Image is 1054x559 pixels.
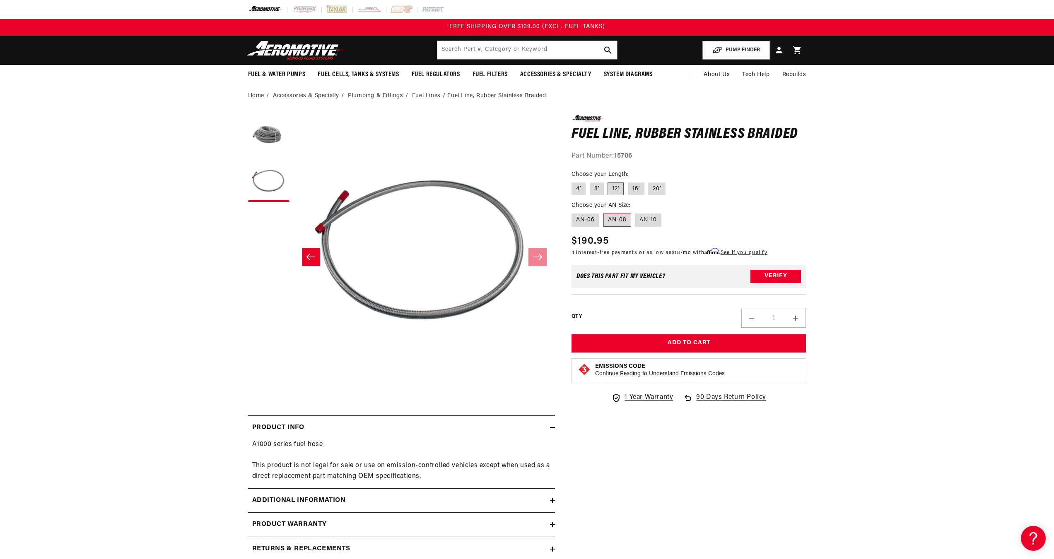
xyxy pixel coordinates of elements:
[672,250,680,255] span: $18
[572,249,767,257] p: 4 interest-free payments or as low as /mo with .
[449,24,605,30] span: FREE SHIPPING OVER $109.00 (EXCL. FUEL TANKS)
[473,70,508,79] span: Fuel Filters
[702,41,770,60] button: PUMP FINDER
[742,70,769,79] span: Tech Help
[245,41,348,60] img: Aeromotive
[696,392,766,411] span: 90 Days Return Policy
[697,65,736,85] a: About Us
[405,65,466,84] summary: Fuel Regulators
[572,334,806,353] button: Add to Cart
[683,392,766,411] a: 90 Days Return Policy
[590,182,604,196] label: 8'
[437,41,617,59] input: Search by Part Number, Category or Keyword
[528,248,547,266] button: Slide right
[603,214,631,227] label: AN-08
[628,182,644,196] label: 16'
[611,392,673,403] a: 1 Year Warranty
[625,392,673,403] span: 1 Year Warranty
[750,270,801,283] button: Verify
[704,248,719,254] span: Affirm
[248,489,555,513] summary: Additional information
[252,422,304,433] h2: Product Info
[595,370,725,378] p: Continue Reading to Understand Emissions Codes
[252,495,346,506] h2: Additional information
[572,182,586,196] label: 4'
[598,65,659,84] summary: System Diagrams
[604,70,653,79] span: System Diagrams
[252,519,327,530] h2: Product warranty
[595,363,645,369] strong: Emissions Code
[412,91,441,101] a: Fuel Lines
[248,115,555,398] media-gallery: Gallery Viewer
[648,182,666,196] label: 20'
[248,70,306,79] span: Fuel & Water Pumps
[635,214,661,227] label: AN-10
[572,170,630,179] legend: Choose your Length:
[572,313,582,320] label: QTY
[273,91,346,101] li: Accessories & Specialty
[447,91,546,101] li: Fuel Line, Rubber Stainless Braided
[248,161,289,202] button: Load image 2 in gallery view
[520,70,591,79] span: Accessories & Specialty
[599,41,617,59] button: search button
[248,439,555,482] div: A1000 series fuel hose This product is not legal for sale or use on emission-controlled vehicles ...
[782,70,806,79] span: Rebuilds
[248,416,555,440] summary: Product Info
[248,91,264,101] a: Home
[348,91,403,101] a: Plumbing & Fittings
[614,153,632,159] strong: 15706
[514,65,598,84] summary: Accessories & Specialty
[736,65,776,85] summary: Tech Help
[466,65,514,84] summary: Fuel Filters
[248,513,555,537] summary: Product warranty
[572,151,806,162] div: Part Number:
[318,70,399,79] span: Fuel Cells, Tanks & Systems
[572,234,609,249] span: $190.95
[302,248,320,266] button: Slide left
[412,70,460,79] span: Fuel Regulators
[572,128,806,141] h1: Fuel Line, Rubber Stainless Braided
[242,65,312,84] summary: Fuel & Water Pumps
[578,363,591,376] img: Emissions code
[311,65,405,84] summary: Fuel Cells, Tanks & Systems
[248,91,806,101] nav: breadcrumbs
[252,544,350,554] h2: Returns & replacements
[776,65,813,85] summary: Rebuilds
[576,273,666,280] div: Does This part fit My vehicle?
[721,250,767,255] a: See if you qualify - Learn more about Affirm Financing (opens in modal)
[248,115,289,156] button: Load image 1 in gallery view
[572,201,631,210] legend: Choose your AN Size:
[704,72,730,78] span: About Us
[608,182,624,196] label: 12'
[572,214,599,227] label: AN-06
[595,363,725,378] button: Emissions CodeContinue Reading to Understand Emissions Codes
